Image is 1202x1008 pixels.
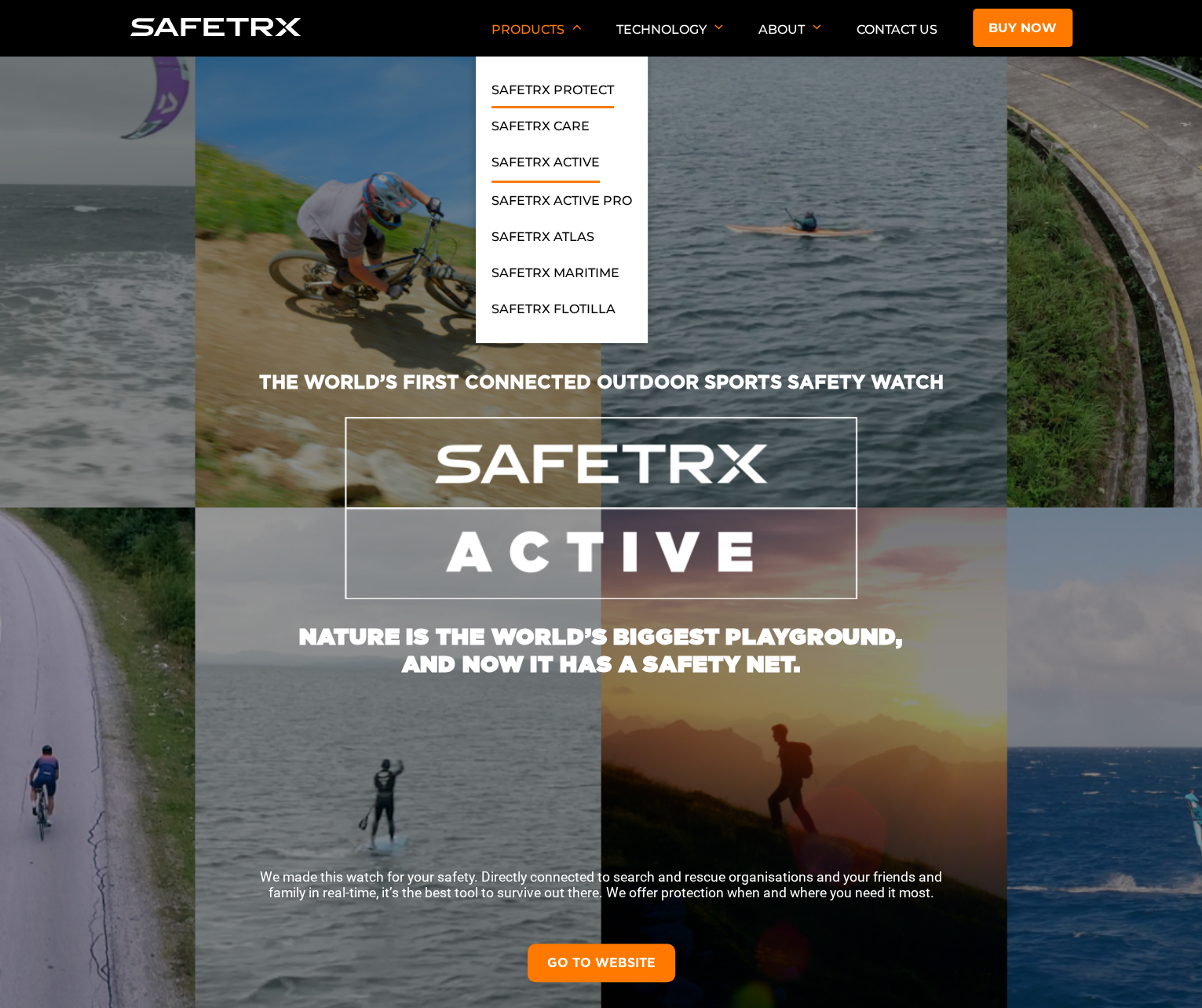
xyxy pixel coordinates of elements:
a: Buy now [973,9,1072,47]
img: SafeTrx Active Logo [345,417,857,598]
p: Technology [616,22,723,57]
a: SafeTrx Flotilla [491,299,616,327]
p: About [758,22,821,57]
h2: THE WORLD’S FIRST CONNECTED OUTDOOR SPORTS SAFETY WATCH [120,371,1082,417]
img: Arrow down icon [714,24,723,30]
a: SafeTrx Active [491,152,600,183]
img: Arrow down icon [572,24,581,30]
img: Logo SafeTrx [130,18,301,36]
h1: NATURE IS THE WORLD’S BIGGEST PLAYGROUND, AND NOW IT HAS A SAFETY NET. [287,599,915,677]
img: Arrow down icon [813,24,821,30]
a: SafeTrx Protect [491,80,614,108]
p: Products [491,22,581,57]
a: GO TO WEBSITE [528,944,675,982]
div: Chat-Widget [1123,933,1202,1008]
a: Contact Us [857,22,937,37]
iframe: Chat Widget [1123,933,1202,1008]
a: SafeTrx Atlas [491,227,594,255]
a: SafeTrx Care [491,116,590,144]
a: SafeTrx Maritime [491,263,619,291]
a: SafeTrx Active Pro [491,191,632,219]
p: We made this watch for your safety. Directly connected to search and rescue organisations and you... [248,869,955,900]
